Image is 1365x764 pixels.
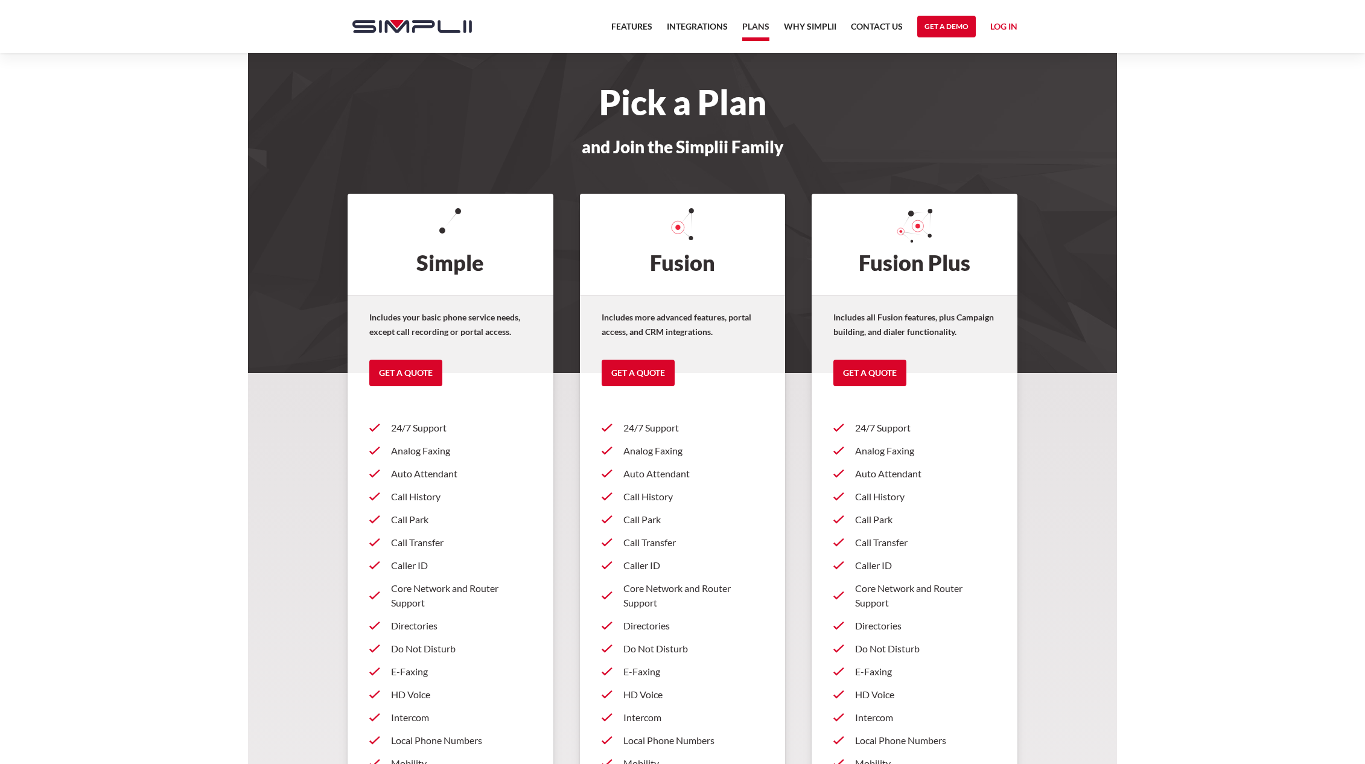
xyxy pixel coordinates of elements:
[855,421,996,435] p: 24/7 Support
[855,489,996,504] p: Call History
[602,360,675,386] a: Get a Quote
[855,619,996,633] p: Directories
[369,577,532,614] a: Core Network and Router Support
[391,421,532,435] p: 24/7 Support
[602,660,764,683] a: E-Faxing
[369,416,532,439] a: 24/7 Support
[623,619,764,633] p: Directories
[833,508,996,531] a: Call Park
[602,485,764,508] a: Call History
[391,733,532,748] p: Local Phone Numbers
[855,444,996,458] p: Analog Faxing
[833,439,996,462] a: Analog Faxing
[833,485,996,508] a: Call History
[369,660,532,683] a: E-Faxing
[602,614,764,637] a: Directories
[742,19,769,41] a: Plans
[833,683,996,706] a: HD Voice
[833,312,994,337] strong: Includes all Fusion features, plus Campaign building, and dialer functionality.
[623,687,764,702] p: HD Voice
[369,554,532,577] a: Caller ID
[602,462,764,485] a: Auto Attendant
[855,466,996,481] p: Auto Attendant
[369,508,532,531] a: Call Park
[391,619,532,633] p: Directories
[391,710,532,725] p: Intercom
[855,558,996,573] p: Caller ID
[391,489,532,504] p: Call History
[340,138,1025,156] h3: and Join the Simplii Family
[667,19,728,41] a: Integrations
[623,581,764,610] p: Core Network and Router Support
[369,462,532,485] a: Auto Attendant
[623,641,764,656] p: Do Not Disturb
[391,558,532,573] p: Caller ID
[623,733,764,748] p: Local Phone Numbers
[855,512,996,527] p: Call Park
[623,444,764,458] p: Analog Faxing
[602,416,764,439] a: 24/7 Support
[369,439,532,462] a: Analog Faxing
[855,664,996,679] p: E-Faxing
[623,466,764,481] p: Auto Attendant
[602,312,751,337] strong: Includes more advanced features, portal access, and CRM integrations.
[784,19,836,41] a: Why Simplii
[602,729,764,752] a: Local Phone Numbers
[369,485,532,508] a: Call History
[369,531,532,554] a: Call Transfer
[369,310,532,339] p: Includes your basic phone service needs, except call recording or portal access.
[833,554,996,577] a: Caller ID
[391,512,532,527] p: Call Park
[602,508,764,531] a: Call Park
[855,710,996,725] p: Intercom
[833,729,996,752] a: Local Phone Numbers
[602,683,764,706] a: HD Voice
[352,20,472,33] img: Simplii
[855,641,996,656] p: Do Not Disturb
[602,439,764,462] a: Analog Faxing
[623,558,764,573] p: Caller ID
[833,660,996,683] a: E-Faxing
[990,19,1017,37] a: Log in
[855,733,996,748] p: Local Phone Numbers
[623,710,764,725] p: Intercom
[602,706,764,729] a: Intercom
[369,706,532,729] a: Intercom
[602,637,764,660] a: Do Not Disturb
[833,614,996,637] a: Directories
[623,664,764,679] p: E-Faxing
[833,416,996,439] a: 24/7 Support
[602,577,764,614] a: Core Network and Router Support
[833,706,996,729] a: Intercom
[580,194,786,295] h2: Fusion
[833,577,996,614] a: Core Network and Router Support
[812,194,1017,295] h2: Fusion Plus
[623,512,764,527] p: Call Park
[833,531,996,554] a: Call Transfer
[348,194,553,295] h2: Simple
[917,16,976,37] a: Get a Demo
[369,637,532,660] a: Do Not Disturb
[340,89,1025,116] h1: Pick a Plan
[833,637,996,660] a: Do Not Disturb
[855,535,996,550] p: Call Transfer
[851,19,903,41] a: Contact US
[833,462,996,485] a: Auto Attendant
[391,641,532,656] p: Do Not Disturb
[391,444,532,458] p: Analog Faxing
[391,535,532,550] p: Call Transfer
[623,535,764,550] p: Call Transfer
[855,581,996,610] p: Core Network and Router Support
[391,581,532,610] p: Core Network and Router Support
[602,554,764,577] a: Caller ID
[369,729,532,752] a: Local Phone Numbers
[623,489,764,504] p: Call History
[391,466,532,481] p: Auto Attendant
[369,683,532,706] a: HD Voice
[369,360,442,386] a: Get a Quote
[391,664,532,679] p: E-Faxing
[623,421,764,435] p: 24/7 Support
[602,531,764,554] a: Call Transfer
[611,19,652,41] a: Features
[369,614,532,637] a: Directories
